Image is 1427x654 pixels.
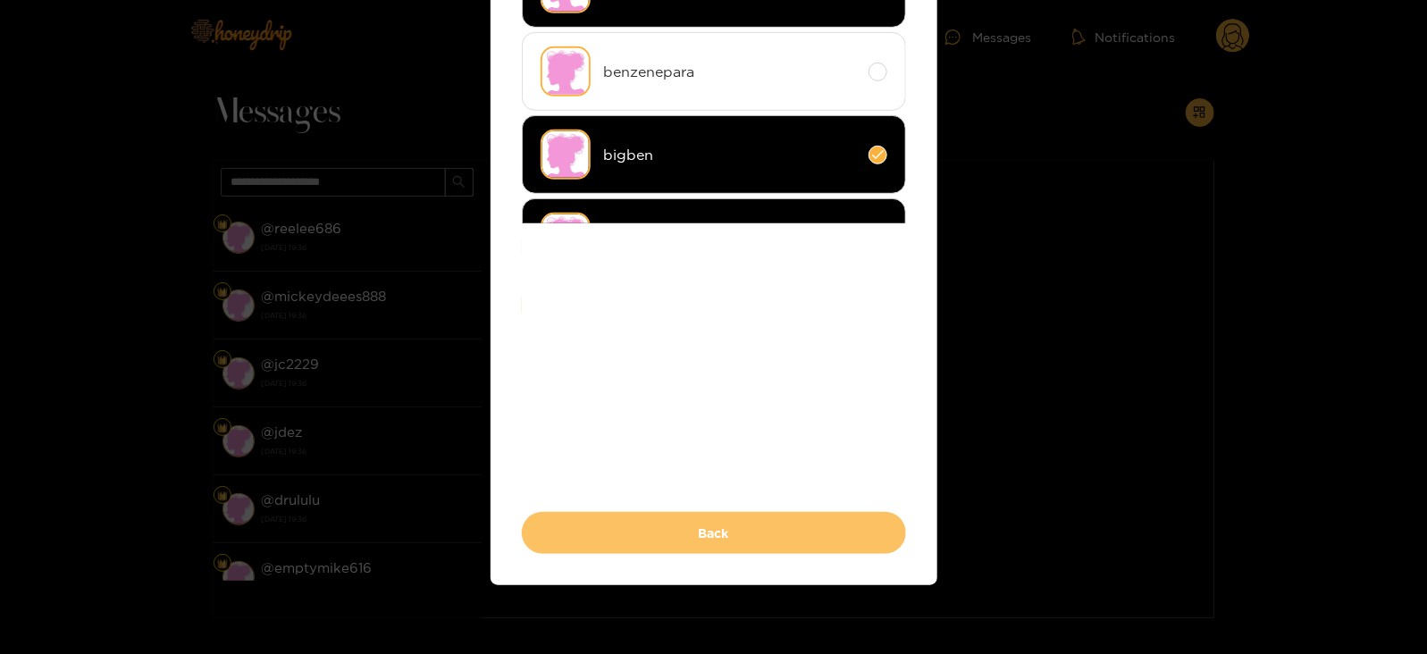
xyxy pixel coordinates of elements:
img: no-avatar.png [541,46,591,96]
span: bigben [604,145,855,165]
img: no-avatar.png [541,130,591,180]
img: no-avatar.png [541,213,591,263]
span: benzenepara [604,62,855,82]
button: Back [522,512,906,554]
